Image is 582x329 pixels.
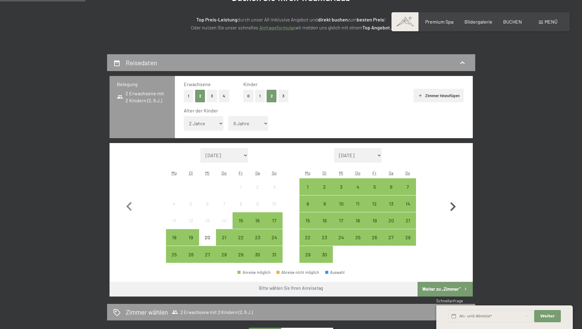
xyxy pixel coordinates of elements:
[166,212,183,229] div: Anreise nicht möglich
[233,178,249,195] div: Anreise nicht möglich
[316,229,333,246] div: Anreise möglich
[183,252,198,267] div: 26
[243,90,253,102] button: 0
[233,184,249,200] div: 1
[366,178,383,195] div: Anreise möglich
[267,90,277,102] button: 2
[400,184,415,200] div: 7
[233,252,249,267] div: 29
[276,270,319,274] div: Abreise nicht möglich
[367,218,382,233] div: 19
[266,212,282,229] div: Anreise möglich
[195,90,205,102] button: 2
[299,212,316,229] div: Anreise möglich
[384,201,399,217] div: 13
[216,229,233,246] div: Anreise möglich
[503,19,522,25] a: BUCHEN
[205,170,210,176] abbr: Mittwoch
[299,246,316,263] div: Anreise möglich
[166,246,183,263] div: Anreise möglich
[250,252,265,267] div: 30
[366,229,383,246] div: Fri Sep 26 2025
[184,107,459,114] div: Alter der Kinder
[249,212,266,229] div: Anreise möglich
[200,252,215,267] div: 27
[366,229,383,246] div: Anreise möglich
[126,308,168,316] h2: Zimmer wählen
[545,19,557,25] span: Menü
[316,246,333,263] div: Tue Sep 30 2025
[233,218,249,233] div: 15
[259,285,323,291] div: Bitte wählen Sie Ihren Anreisetag
[199,195,216,212] div: Wed Aug 06 2025
[233,235,249,250] div: 22
[233,201,249,217] div: 8
[120,148,138,263] button: Vorheriger Monat
[183,212,199,229] div: Anreise nicht möglich
[389,170,393,176] abbr: Samstag
[400,235,415,250] div: 28
[217,218,232,233] div: 14
[425,19,453,25] span: Premium Spa
[216,195,233,212] div: Thu Aug 07 2025
[333,218,349,233] div: 17
[333,212,349,229] div: Wed Sep 17 2025
[355,170,360,176] abbr: Donnerstag
[299,212,316,229] div: Mon Sep 15 2025
[183,195,199,212] div: Anreise nicht möglich
[200,235,215,250] div: 20
[367,184,382,200] div: 5
[383,229,399,246] div: Sat Sep 27 2025
[266,178,282,195] div: Anreise nicht möglich
[249,195,266,212] div: Sat Aug 09 2025
[318,17,348,22] strong: direkt buchen
[117,81,168,88] h3: Belegung
[367,235,382,250] div: 26
[255,90,265,102] button: 1
[217,201,232,217] div: 7
[239,170,243,176] abbr: Freitag
[266,252,282,267] div: 31
[350,201,365,217] div: 11
[250,184,265,200] div: 2
[166,246,183,263] div: Mon Aug 25 2025
[216,195,233,212] div: Anreise nicht möglich
[166,229,183,246] div: Mon Aug 18 2025
[322,170,326,176] abbr: Dienstag
[183,229,199,246] div: Anreise möglich
[325,270,345,274] div: Auswahl
[357,17,384,22] strong: besten Preis
[534,310,561,323] button: Weiter
[349,229,366,246] div: Thu Sep 25 2025
[249,246,266,263] div: Sat Aug 30 2025
[414,89,464,102] button: Zimmer hinzufügen
[349,195,366,212] div: Anreise möglich
[333,229,349,246] div: Wed Sep 24 2025
[222,170,227,176] abbr: Donnerstag
[249,195,266,212] div: Anreise nicht möglich
[400,218,415,233] div: 21
[266,246,282,263] div: Anreise möglich
[367,201,382,217] div: 12
[350,235,365,250] div: 25
[333,178,349,195] div: Anreise möglich
[366,195,383,212] div: Fri Sep 12 2025
[399,229,416,246] div: Sun Sep 28 2025
[372,170,376,176] abbr: Freitag
[399,212,416,229] div: Sun Sep 21 2025
[266,218,282,233] div: 17
[217,235,232,250] div: 21
[300,252,315,267] div: 29
[216,212,233,229] div: Anreise nicht möglich
[349,195,366,212] div: Thu Sep 11 2025
[399,212,416,229] div: Anreise möglich
[333,235,349,250] div: 24
[199,229,216,246] div: Anreise nicht möglich
[317,184,332,200] div: 2
[199,246,216,263] div: Wed Aug 27 2025
[399,195,416,212] div: Anreise möglich
[199,195,216,212] div: Anreise nicht möglich
[216,246,233,263] div: Thu Aug 28 2025
[299,178,316,195] div: Anreise möglich
[237,270,271,274] div: Anreise möglich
